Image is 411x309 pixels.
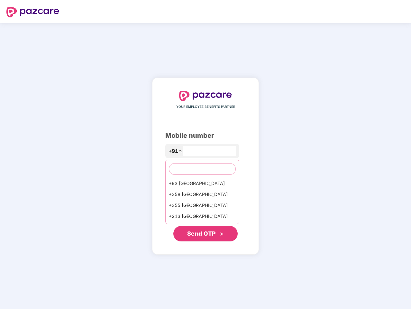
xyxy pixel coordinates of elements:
span: YOUR EMPLOYEE BENEFITS PARTNER [176,104,235,109]
span: +91 [169,147,178,155]
img: logo [6,7,59,17]
span: Send OTP [187,230,216,237]
div: Mobile number [165,131,246,141]
div: +213 [GEOGRAPHIC_DATA] [166,211,239,222]
div: +358 [GEOGRAPHIC_DATA] [166,189,239,200]
div: +93 [GEOGRAPHIC_DATA] [166,178,239,189]
div: +355 [GEOGRAPHIC_DATA] [166,200,239,211]
span: up [178,149,182,153]
span: double-right [220,232,224,236]
div: +1684 AmericanSamoa [166,222,239,233]
button: Send OTPdouble-right [173,226,238,241]
img: logo [179,91,232,101]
